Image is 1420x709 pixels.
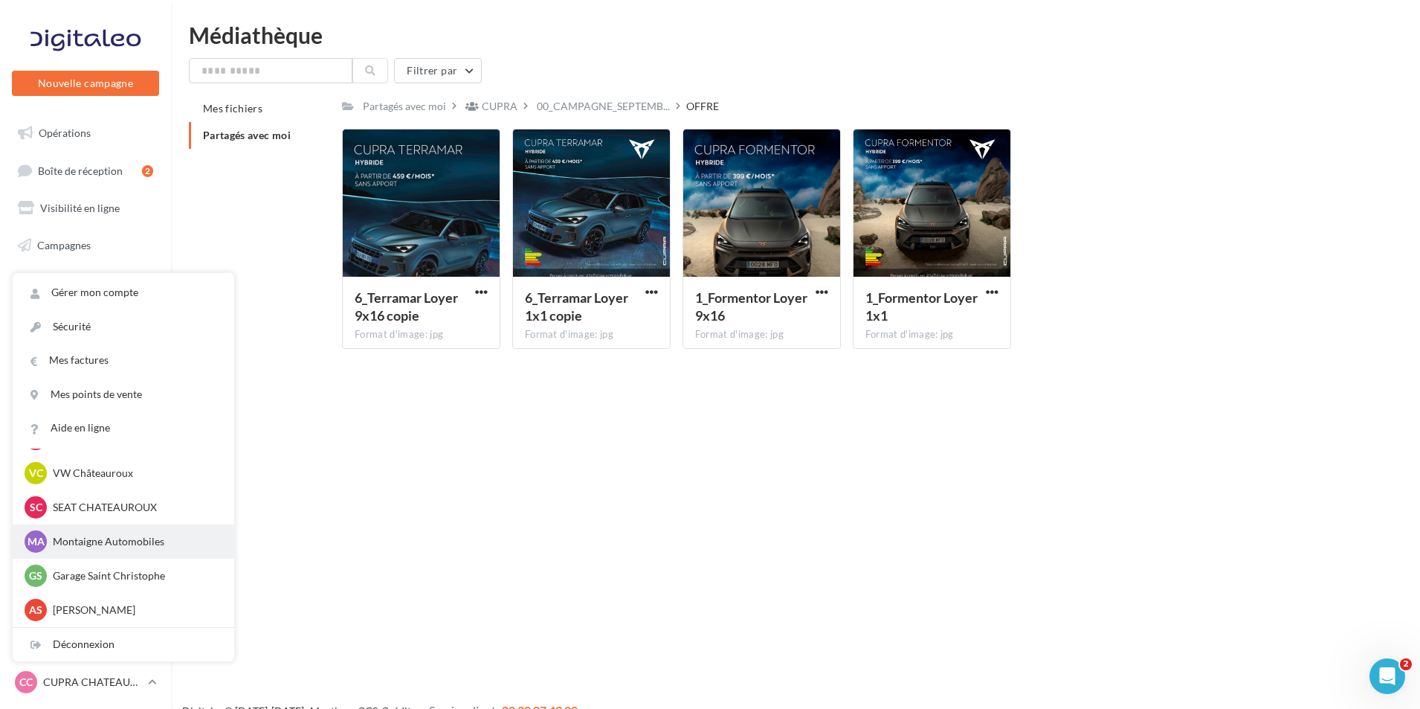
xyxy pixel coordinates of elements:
[355,328,488,341] div: Format d'image: jpg
[9,378,162,422] a: PLV et print personnalisable
[355,289,458,324] span: 6_Terramar Loyer 9x16 copie
[525,328,658,341] div: Format d'image: jpg
[537,99,670,114] span: 00_CAMPAGNE_SEPTEMB...
[12,668,159,696] a: CC CUPRA CHATEAUROUX
[30,500,42,515] span: SC
[29,466,43,481] span: VC
[19,675,33,690] span: CC
[29,568,42,583] span: GS
[13,276,234,309] a: Gérer mon compte
[482,99,517,114] div: CUPRA
[13,310,234,344] a: Sécurité
[865,328,998,341] div: Format d'image: jpg
[203,102,262,115] span: Mes fichiers
[394,58,482,83] button: Filtrer par
[53,534,216,549] p: Montaigne Automobiles
[38,164,123,176] span: Boîte de réception
[53,568,216,583] p: Garage Saint Christophe
[695,289,807,324] span: 1_Formentor Loyer 9x16
[142,165,153,177] div: 2
[43,675,142,690] p: CUPRA CHATEAUROUX
[9,193,162,224] a: Visibilité en ligne
[9,304,162,335] a: Médiathèque
[39,126,91,139] span: Opérations
[28,534,45,549] span: MA
[525,289,628,324] span: 6_Terramar Loyer 1x1 copie
[53,603,216,617] p: [PERSON_NAME]
[865,289,978,324] span: 1_Formentor Loyer 1x1
[695,328,828,341] div: Format d'image: jpg
[9,230,162,261] a: Campagnes
[9,155,162,187] a: Boîte de réception2
[203,129,291,141] span: Partagés avec moi
[53,466,216,481] p: VW Châteauroux
[363,99,446,114] div: Partagés avec moi
[40,202,120,214] span: Visibilité en ligne
[9,427,162,471] a: Campagnes DataOnDemand
[9,341,162,372] a: Calendrier
[9,118,162,149] a: Opérations
[13,344,234,377] a: Mes factures
[12,71,159,96] button: Nouvelle campagne
[13,411,234,445] a: Aide en ligne
[13,628,234,661] div: Déconnexion
[1400,658,1412,670] span: 2
[53,500,216,515] p: SEAT CHATEAUROUX
[686,99,719,114] div: OFFRE
[29,603,42,617] span: AS
[37,239,91,251] span: Campagnes
[13,378,234,411] a: Mes points de vente
[189,24,1402,46] div: Médiathèque
[9,267,162,298] a: Contacts
[1369,658,1405,694] iframe: Intercom live chat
